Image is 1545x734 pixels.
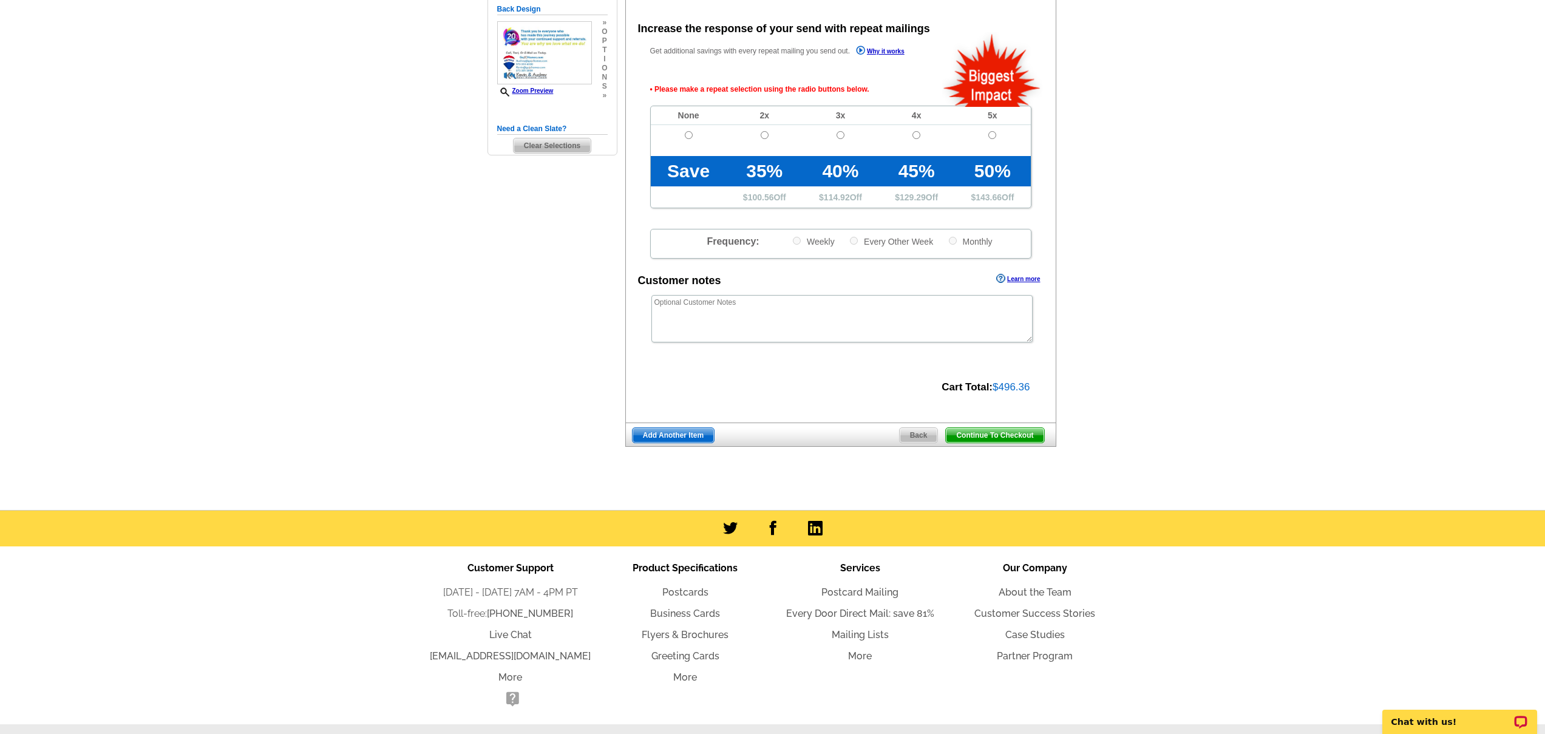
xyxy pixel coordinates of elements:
[996,274,1040,284] a: Learn more
[803,106,878,125] td: 3x
[786,608,934,619] a: Every Door Direct Mail: save 81%
[849,236,933,247] label: Every Other Week
[900,192,926,202] span: 129.29
[878,156,954,186] td: 45%
[467,562,554,574] span: Customer Support
[633,562,738,574] span: Product Specifications
[602,46,607,55] span: t
[602,91,607,100] span: »
[832,629,889,641] a: Mailing Lists
[793,237,801,245] input: Weekly
[642,629,728,641] a: Flyers & Brochures
[974,608,1095,619] a: Customer Success Stories
[856,46,905,58] a: Why it works
[489,629,532,641] a: Live Chat
[748,192,774,202] span: 100.56
[954,106,1030,125] td: 5x
[848,650,872,662] a: More
[899,427,939,443] a: Back
[976,192,1002,202] span: 143.66
[651,650,719,662] a: Greeting Cards
[632,427,715,443] a: Add Another Item
[514,138,591,153] span: Clear Selections
[650,44,931,58] p: Get additional savings with every repeat mailing you send out.
[824,192,850,202] span: 114.92
[602,27,607,36] span: o
[497,4,608,15] h5: Back Design
[999,586,1071,598] a: About the Team
[423,607,598,621] li: Toll-free:
[997,650,1073,662] a: Partner Program
[954,156,1030,186] td: 50%
[633,428,714,443] span: Add Another Item
[840,562,880,574] span: Services
[430,650,591,662] a: [EMAIL_ADDRESS][DOMAIN_NAME]
[727,186,803,208] td: $ Off
[1374,696,1545,734] iframe: LiveChat chat widget
[727,156,803,186] td: 35%
[878,106,954,125] td: 4x
[878,186,954,208] td: $ Off
[673,671,697,683] a: More
[423,585,598,600] li: [DATE] - [DATE] 7AM - 4PM PT
[900,428,938,443] span: Back
[803,156,878,186] td: 40%
[651,106,727,125] td: None
[602,73,607,82] span: n
[662,586,708,598] a: Postcards
[497,21,592,84] img: small-thumb.jpg
[803,186,878,208] td: $ Off
[949,237,957,245] input: Monthly
[602,82,607,91] span: s
[993,381,1030,393] span: $496.36
[638,21,930,37] div: Increase the response of your send with repeat mailings
[707,236,759,246] span: Frequency:
[602,64,607,73] span: o
[942,32,1042,107] img: biggestImpact.png
[487,608,573,619] a: [PHONE_NUMBER]
[850,237,858,245] input: Every Other Week
[498,671,522,683] a: More
[946,428,1044,443] span: Continue To Checkout
[602,55,607,64] span: i
[954,186,1030,208] td: $ Off
[942,381,993,393] strong: Cart Total:
[650,608,720,619] a: Business Cards
[792,236,835,247] label: Weekly
[602,18,607,27] span: »
[1005,629,1065,641] a: Case Studies
[821,586,898,598] a: Postcard Mailing
[497,123,608,135] h5: Need a Clean Slate?
[650,73,1031,106] span: • Please make a repeat selection using the radio buttons below.
[948,236,993,247] label: Monthly
[638,273,721,289] div: Customer notes
[1003,562,1067,574] span: Our Company
[651,156,727,186] td: Save
[497,87,554,94] a: Zoom Preview
[602,36,607,46] span: p
[727,106,803,125] td: 2x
